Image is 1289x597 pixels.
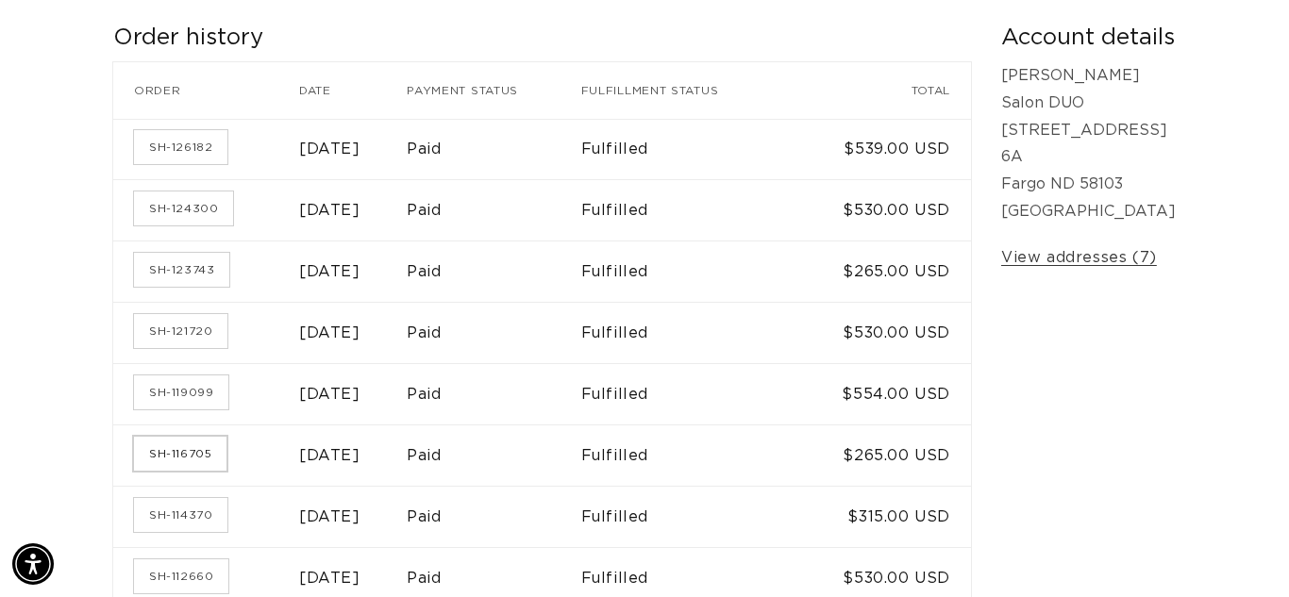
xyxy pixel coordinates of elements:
[134,191,233,225] a: Order number SH-124300
[1001,244,1157,272] a: View addresses (7)
[113,24,971,53] h2: Order history
[581,179,790,240] td: Fulfilled
[299,571,360,586] time: [DATE]
[299,448,360,463] time: [DATE]
[134,130,227,164] a: Order number SH-126182
[790,486,971,547] td: $315.00 USD
[790,119,971,180] td: $539.00 USD
[134,498,227,532] a: Order number SH-114370
[790,302,971,363] td: $530.00 USD
[134,253,229,287] a: Order number SH-123743
[299,509,360,524] time: [DATE]
[407,62,580,119] th: Payment status
[407,179,580,240] td: Paid
[581,119,790,180] td: Fulfilled
[113,62,299,119] th: Order
[407,486,580,547] td: Paid
[581,363,790,424] td: Fulfilled
[407,363,580,424] td: Paid
[134,314,227,348] a: Order number SH-121720
[407,424,580,486] td: Paid
[12,543,54,585] div: Accessibility Menu
[790,179,971,240] td: $530.00 USD
[299,325,360,340] time: [DATE]
[581,302,790,363] td: Fulfilled
[407,302,580,363] td: Paid
[134,375,228,409] a: Order number SH-119099
[134,559,228,593] a: Order number SH-112660
[790,424,971,486] td: $265.00 USD
[581,240,790,302] td: Fulfilled
[299,62,407,119] th: Date
[790,62,971,119] th: Total
[1001,62,1176,225] p: [PERSON_NAME] Salon DUO [STREET_ADDRESS] 6A Fargo ND 58103 [GEOGRAPHIC_DATA]
[299,387,360,402] time: [DATE]
[581,424,790,486] td: Fulfilled
[134,437,226,471] a: Order number SH-116705
[299,264,360,279] time: [DATE]
[790,363,971,424] td: $554.00 USD
[407,240,580,302] td: Paid
[1195,506,1289,597] iframe: Chat Widget
[581,486,790,547] td: Fulfilled
[1001,24,1176,53] h2: Account details
[299,141,360,157] time: [DATE]
[581,62,790,119] th: Fulfillment status
[407,119,580,180] td: Paid
[299,203,360,218] time: [DATE]
[790,240,971,302] td: $265.00 USD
